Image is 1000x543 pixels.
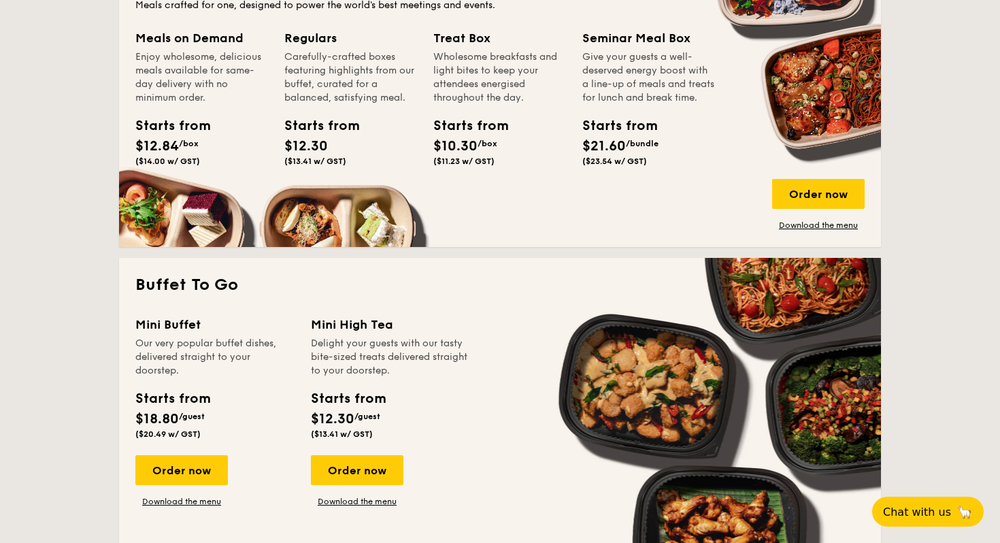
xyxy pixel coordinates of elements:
[772,220,865,231] a: Download the menu
[135,50,268,105] div: Enjoy wholesome, delicious meals available for same-day delivery with no minimum order.
[135,389,210,409] div: Starts from
[135,138,179,154] span: $12.84
[433,157,495,166] span: ($11.23 w/ GST)
[179,412,205,421] span: /guest
[354,412,380,421] span: /guest
[956,504,973,520] span: 🦙
[135,157,200,166] span: ($14.00 w/ GST)
[135,337,295,378] div: Our very popular buffet dishes, delivered straight to your doorstep.
[284,29,417,48] div: Regulars
[582,116,644,136] div: Starts from
[179,139,199,148] span: /box
[582,157,647,166] span: ($23.54 w/ GST)
[433,29,566,48] div: Treat Box
[433,116,495,136] div: Starts from
[135,29,268,48] div: Meals on Demand
[582,138,626,154] span: $21.60
[135,411,179,427] span: $18.80
[582,29,715,48] div: Seminar Meal Box
[284,50,417,105] div: Carefully-crafted boxes featuring highlights from our buffet, curated for a balanced, satisfying ...
[872,497,984,527] button: Chat with us🦙
[311,389,385,409] div: Starts from
[311,337,470,378] div: Delight your guests with our tasty bite-sized treats delivered straight to your doorstep.
[135,429,201,439] span: ($20.49 w/ GST)
[135,315,295,334] div: Mini Buffet
[311,429,373,439] span: ($13.41 w/ GST)
[311,496,403,507] a: Download the menu
[311,315,470,334] div: Mini High Tea
[883,506,951,519] span: Chat with us
[135,496,228,507] a: Download the menu
[135,455,228,485] div: Order now
[626,139,659,148] span: /bundle
[582,50,715,105] div: Give your guests a well-deserved energy boost with a line-up of meals and treats for lunch and br...
[284,138,328,154] span: $12.30
[433,138,478,154] span: $10.30
[135,274,865,296] h2: Buffet To Go
[135,116,197,136] div: Starts from
[772,179,865,209] div: Order now
[311,455,403,485] div: Order now
[284,116,346,136] div: Starts from
[284,157,346,166] span: ($13.41 w/ GST)
[311,411,354,427] span: $12.30
[433,50,566,105] div: Wholesome breakfasts and light bites to keep your attendees energised throughout the day.
[478,139,497,148] span: /box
